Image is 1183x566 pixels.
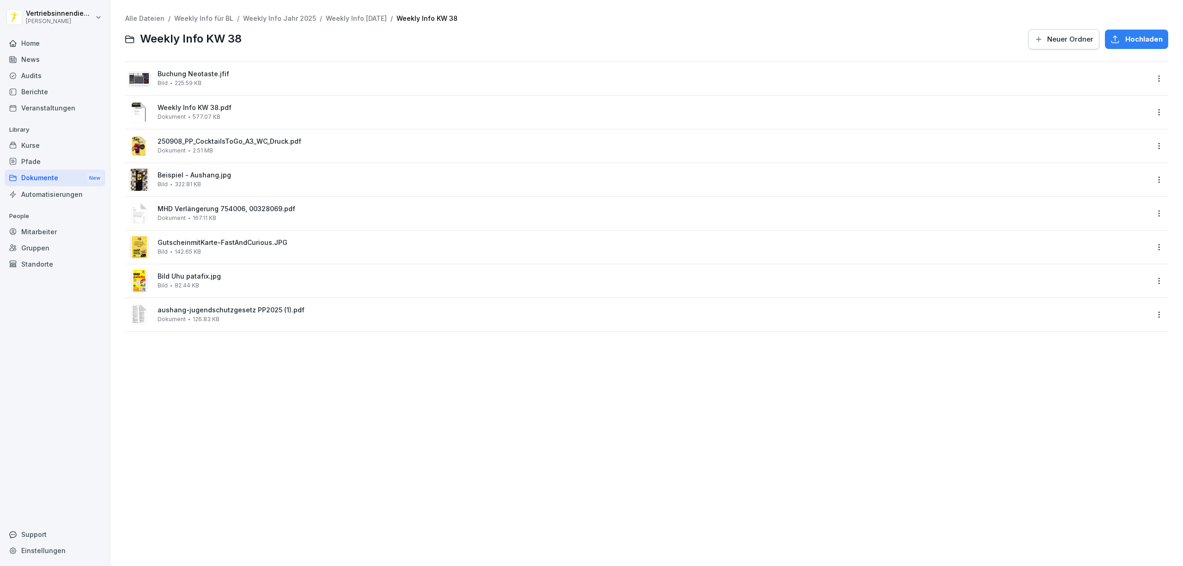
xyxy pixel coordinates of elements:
span: Hochladen [1125,34,1163,44]
span: / [168,15,171,23]
span: aushang-jugendschutzgesetz PP2025 (1).pdf [158,306,1149,314]
a: Weekly Info Jahr 2025 [243,14,316,22]
a: Berichte [5,84,105,100]
span: Buchung Neotaste.jfif [158,70,1149,78]
p: [PERSON_NAME] [26,18,93,24]
a: Kurse [5,137,105,153]
span: 2.51 MB [193,147,213,154]
span: / [390,15,393,23]
span: / [320,15,322,23]
img: image thumbnail [132,236,147,258]
a: Mitarbeiter [5,224,105,240]
p: Vertriebsinnendienst [26,10,93,18]
p: People [5,209,105,224]
div: Support [5,526,105,542]
a: Home [5,35,105,51]
span: Weekly Info KW 38.pdf [158,104,1149,112]
span: Dokument [158,147,186,154]
span: Bild Uhu patafix.jpg [158,273,1149,280]
span: Bild [158,249,168,255]
button: Hochladen [1105,30,1168,49]
img: image thumbnail [129,73,149,84]
span: / [237,15,239,23]
a: Alle Dateien [125,14,165,22]
span: 322.81 KB [175,181,201,188]
span: 250908_PP_CocktailsToGo_A3_WC_Druck.pdf [158,138,1149,146]
a: Audits [5,67,105,84]
span: 577.07 KB [193,114,220,120]
button: Neuer Ordner [1028,29,1099,49]
a: Weekly Info [DATE] [326,14,387,22]
span: Dokument [158,215,186,221]
img: image thumbnail [133,270,146,292]
span: Bild [158,282,168,289]
p: Library [5,122,105,137]
span: GutscheinmitKarte-FastAndCurious.JPG [158,239,1149,247]
span: 142.65 KB [175,249,201,255]
div: Dokumente [5,170,105,187]
span: Bild [158,181,168,188]
span: 126.83 KB [193,316,220,323]
span: 82.44 KB [175,282,199,289]
a: Einstellungen [5,542,105,559]
a: Veranstaltungen [5,100,105,116]
span: Neuer Ordner [1047,34,1093,44]
a: News [5,51,105,67]
a: Automatisierungen [5,186,105,202]
span: 167.11 KB [193,215,216,221]
a: Gruppen [5,240,105,256]
img: image thumbnail [131,169,147,191]
span: 225.59 KB [175,80,201,86]
a: Weekly Info KW 38 [396,14,457,22]
a: Pfade [5,153,105,170]
span: Beispiel - Aushang.jpg [158,171,1149,179]
span: Dokument [158,316,186,323]
div: New [87,173,103,183]
a: DokumenteNew [5,170,105,187]
span: Dokument [158,114,186,120]
span: MHD Verlängerung 754006, 00328069.pdf [158,205,1149,213]
a: Weekly Info für BL [174,14,233,22]
a: Standorte [5,256,105,272]
span: Bild [158,80,168,86]
span: Weekly Info KW 38 [140,32,242,46]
